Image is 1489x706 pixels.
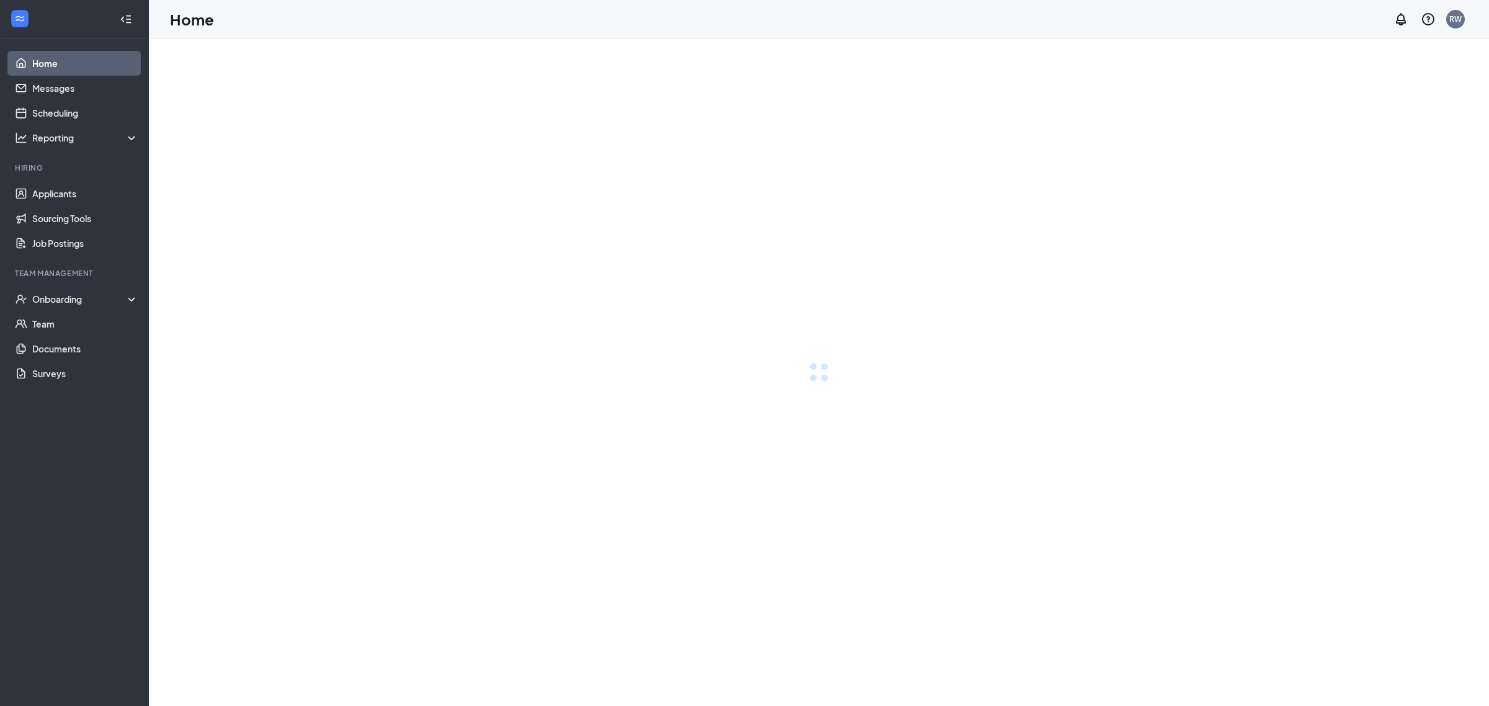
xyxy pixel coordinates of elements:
a: Messages [32,76,138,101]
div: Onboarding [32,293,139,305]
h1: Home [170,9,214,30]
svg: Analysis [15,132,27,144]
a: Home [32,51,138,76]
a: Applicants [32,181,138,206]
svg: UserCheck [15,293,27,305]
div: Team Management [15,268,136,279]
a: Job Postings [32,231,138,256]
div: Reporting [32,132,139,144]
svg: WorkstreamLogo [14,12,26,25]
svg: Notifications [1393,12,1408,27]
a: Surveys [32,361,138,386]
a: Team [32,311,138,336]
a: Sourcing Tools [32,206,138,231]
svg: Collapse [120,13,132,25]
div: RW [1449,14,1462,24]
a: Scheduling [32,101,138,125]
a: Documents [32,336,138,361]
svg: QuestionInfo [1421,12,1436,27]
div: Hiring [15,163,136,173]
